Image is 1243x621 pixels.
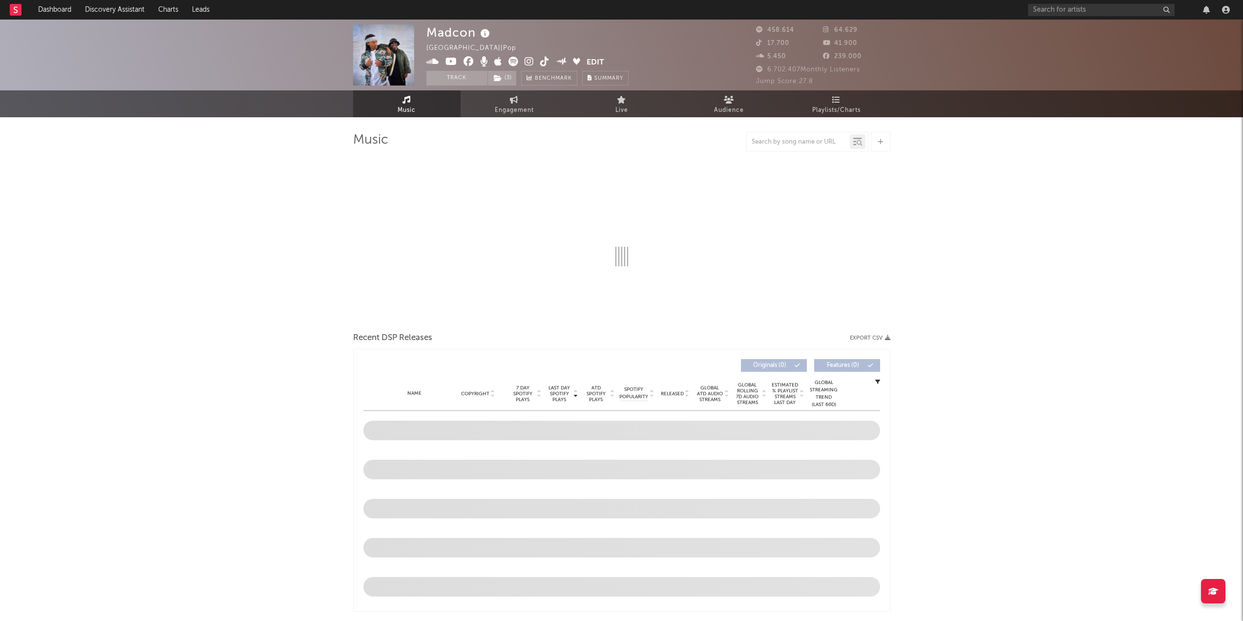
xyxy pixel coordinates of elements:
[535,73,572,85] span: Benchmark
[461,391,489,397] span: Copyright
[823,27,858,33] span: 64.629
[741,359,807,372] button: Originals(0)
[823,40,857,46] span: 41.900
[587,57,604,69] button: Edit
[661,391,684,397] span: Released
[495,105,534,116] span: Engagement
[714,105,744,116] span: Audience
[487,71,517,86] span: ( 3 )
[756,53,786,60] span: 5.450
[398,105,416,116] span: Music
[510,385,536,403] span: 7 Day Spotify Plays
[1028,4,1175,16] input: Search for artists
[619,386,648,401] span: Spotify Popularity
[353,332,432,344] span: Recent DSP Releases
[353,90,461,117] a: Music
[821,363,865,368] span: Features ( 0 )
[488,71,516,86] button: (3)
[426,24,492,41] div: Madcon
[583,385,609,403] span: ATD Spotify Plays
[812,105,861,116] span: Playlists/Charts
[615,105,628,116] span: Live
[809,379,839,408] div: Global Streaming Trend (Last 60D)
[594,76,623,81] span: Summary
[568,90,675,117] a: Live
[772,382,799,406] span: Estimated % Playlist Streams Last Day
[383,390,447,397] div: Name
[756,40,789,46] span: 17.700
[734,382,761,406] span: Global Rolling 7D Audio Streams
[850,335,890,341] button: Export CSV
[675,90,783,117] a: Audience
[521,71,577,86] a: Benchmark
[461,90,568,117] a: Engagement
[814,359,880,372] button: Features(0)
[547,385,572,403] span: Last Day Spotify Plays
[823,53,862,60] span: 239.000
[426,71,487,86] button: Track
[756,27,794,33] span: 458.614
[756,66,860,73] span: 6.702.407 Monthly Listeners
[582,71,629,86] button: Summary
[747,138,850,146] input: Search by song name or URL
[426,43,527,54] div: [GEOGRAPHIC_DATA] | Pop
[756,78,813,85] span: Jump Score: 27.8
[747,363,792,368] span: Originals ( 0 )
[783,90,890,117] a: Playlists/Charts
[696,385,723,403] span: Global ATD Audio Streams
